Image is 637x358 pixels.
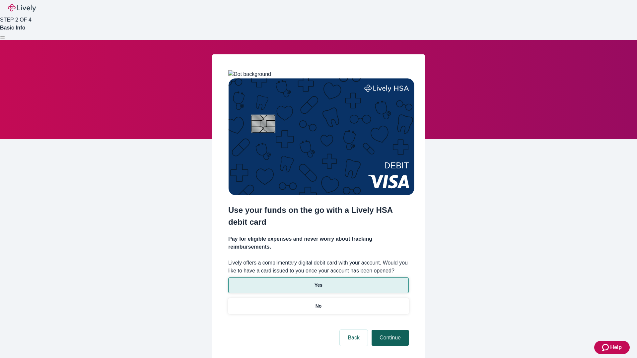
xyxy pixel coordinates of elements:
[228,78,414,195] img: Debit card
[316,303,322,310] p: No
[228,235,409,251] h4: Pay for eligible expenses and never worry about tracking reimbursements.
[228,259,409,275] label: Lively offers a complimentary digital debit card with your account. Would you like to have a card...
[8,4,36,12] img: Lively
[228,204,409,228] h2: Use your funds on the go with a Lively HSA debit card
[340,330,368,346] button: Back
[602,343,610,351] svg: Zendesk support icon
[228,277,409,293] button: Yes
[228,298,409,314] button: No
[610,343,622,351] span: Help
[594,341,630,354] button: Zendesk support iconHelp
[372,330,409,346] button: Continue
[228,70,271,78] img: Dot background
[315,282,322,289] p: Yes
